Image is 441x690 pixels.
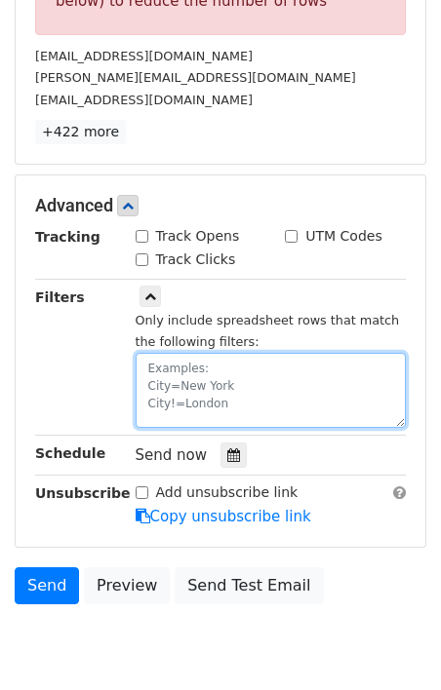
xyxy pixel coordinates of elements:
strong: Unsubscribe [35,485,131,501]
a: +422 more [35,120,126,144]
label: Track Opens [156,226,240,247]
label: UTM Codes [305,226,381,247]
small: [PERSON_NAME][EMAIL_ADDRESS][DOMAIN_NAME] [35,70,356,85]
span: Send now [136,446,208,464]
small: [EMAIL_ADDRESS][DOMAIN_NAME] [35,49,253,63]
strong: Filters [35,289,85,305]
h5: Advanced [35,195,406,216]
a: Copy unsubscribe link [136,508,311,525]
strong: Tracking [35,229,100,245]
strong: Schedule [35,445,105,461]
small: Only include spreadsheet rows that match the following filters: [136,313,400,350]
a: Send Test Email [175,567,323,604]
iframe: Chat Widget [343,596,441,690]
a: Send [15,567,79,604]
small: [EMAIL_ADDRESS][DOMAIN_NAME] [35,93,253,107]
label: Add unsubscribe link [156,482,299,503]
label: Track Clicks [156,249,236,270]
a: Preview [84,567,170,604]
